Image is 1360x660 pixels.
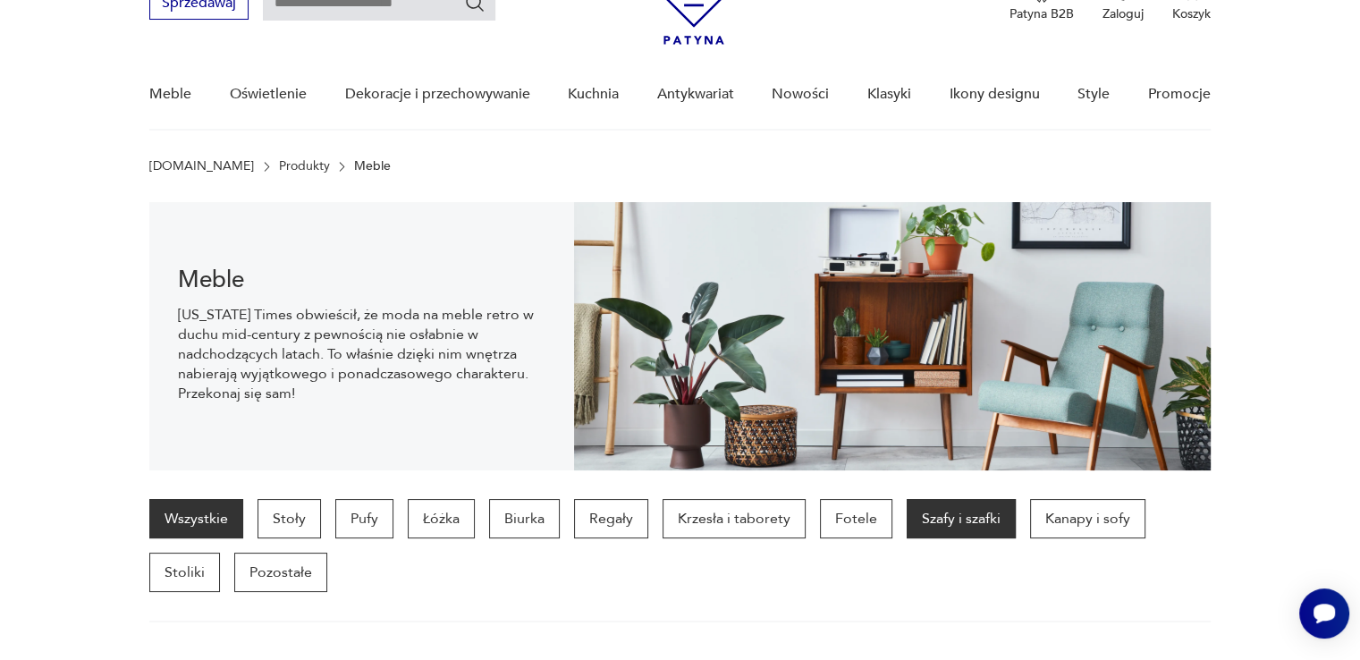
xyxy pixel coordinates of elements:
[663,499,806,538] a: Krzesła i taborety
[489,499,560,538] a: Biurka
[149,60,191,129] a: Meble
[149,553,220,592] a: Stoliki
[568,60,619,129] a: Kuchnia
[279,159,330,173] a: Produkty
[820,499,892,538] a: Fotele
[949,60,1039,129] a: Ikony designu
[1172,5,1211,22] p: Koszyk
[344,60,529,129] a: Dekoracje i przechowywanie
[1299,588,1349,639] iframe: Smartsupp widget button
[867,60,911,129] a: Klasyki
[230,60,307,129] a: Oświetlenie
[178,269,545,291] h1: Meble
[408,499,475,538] a: Łóżka
[258,499,321,538] a: Stoły
[657,60,734,129] a: Antykwariat
[772,60,829,129] a: Nowości
[1148,60,1211,129] a: Promocje
[907,499,1016,538] a: Szafy i szafki
[149,499,243,538] a: Wszystkie
[354,159,391,173] p: Meble
[574,499,648,538] a: Regały
[335,499,393,538] a: Pufy
[1077,60,1110,129] a: Style
[149,159,254,173] a: [DOMAIN_NAME]
[1009,5,1074,22] p: Patyna B2B
[574,202,1211,470] img: Meble
[178,305,545,403] p: [US_STATE] Times obwieścił, że moda na meble retro w duchu mid-century z pewnością nie osłabnie w...
[234,553,327,592] a: Pozostałe
[1102,5,1144,22] p: Zaloguj
[1030,499,1145,538] a: Kanapy i sofy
